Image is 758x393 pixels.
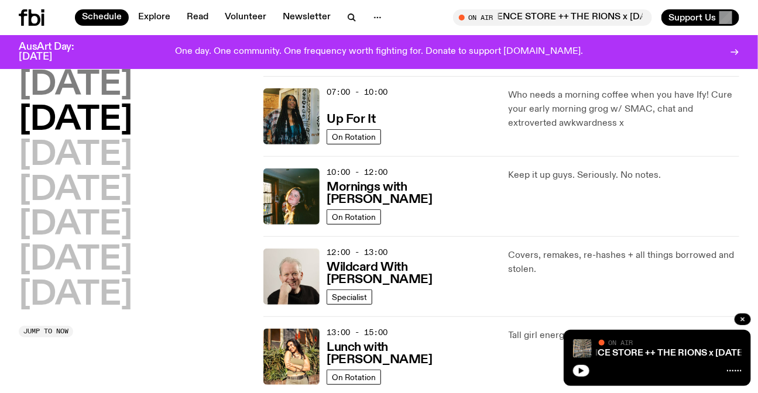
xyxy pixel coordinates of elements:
h3: AusArt Day: [DATE] [19,42,94,62]
span: Jump to now [23,328,68,335]
p: Covers, remakes, re-hashes + all things borrowed and stolen. [509,249,739,277]
h3: Lunch with [PERSON_NAME] [327,342,494,366]
button: [DATE] [19,174,132,207]
a: Mornings with [PERSON_NAME] [327,179,494,206]
a: On Rotation [327,370,381,385]
span: On Rotation [332,373,376,381]
p: Tall girl energy. [509,329,739,343]
a: Explore [131,9,177,26]
img: A corner shot of the fbi music library [573,339,592,358]
h3: Mornings with [PERSON_NAME] [327,181,494,206]
span: On Rotation [332,132,376,141]
button: On AirCONVENIENCE STORE ++ THE RIONS x [DATE] Arvos [453,9,652,26]
a: Lunch with [PERSON_NAME] [327,339,494,366]
img: Tanya is standing in front of plants and a brick fence on a sunny day. She is looking to the left... [263,329,320,385]
button: [DATE] [19,139,132,172]
a: Read [180,9,215,26]
span: On Air [608,339,633,346]
img: Ify - a Brown Skin girl with black braided twists, looking up to the side with her tongue stickin... [263,88,320,144]
p: Who needs a morning coffee when you have Ify! Cure your early morning grog w/ SMAC, chat and extr... [509,88,739,130]
button: [DATE] [19,104,132,137]
p: Keep it up guys. Seriously. No notes. [509,168,739,182]
a: Schedule [75,9,129,26]
button: [DATE] [19,69,132,102]
span: 13:00 - 15:00 [327,327,387,338]
span: 10:00 - 12:00 [327,167,387,178]
img: Stuart is smiling charmingly, wearing a black t-shirt against a stark white background. [263,249,320,305]
h3: Wildcard With [PERSON_NAME] [327,261,494,286]
button: [DATE] [19,279,132,312]
p: One day. One community. One frequency worth fighting for. Donate to support [DOMAIN_NAME]. [175,47,583,57]
a: Up For It [327,111,375,126]
button: Support Us [661,9,739,26]
a: Volunteer [218,9,273,26]
button: [DATE] [19,209,132,242]
h3: Up For It [327,113,375,126]
span: Specialist [332,292,367,301]
button: Jump to now [19,326,73,337]
a: Wildcard With [PERSON_NAME] [327,259,494,286]
span: Support Us [668,12,716,23]
a: Newsletter [276,9,338,26]
a: On Rotation [327,129,381,144]
img: Freya smiles coyly as she poses for the image. [263,168,320,225]
a: Specialist [327,289,372,305]
span: 12:00 - 13:00 [327,247,387,258]
span: 07:00 - 10:00 [327,87,387,98]
button: [DATE] [19,244,132,277]
a: On Rotation [327,209,381,225]
span: On Rotation [332,212,376,221]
